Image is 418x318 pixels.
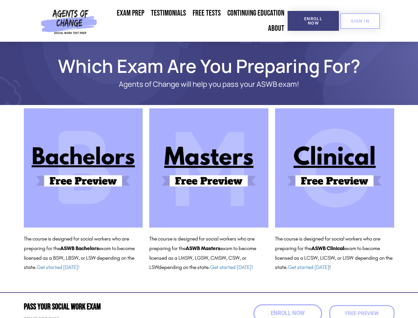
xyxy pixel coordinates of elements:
[24,303,206,311] h2: Pass Your Social Work Exam
[345,311,379,316] span: Free Preview
[275,234,394,272] p: The course is designed for social workers who are preparing for the exam to become licensed as a ...
[271,311,304,316] span: Enroll Now
[37,264,79,270] a: Get started [DATE]!
[114,6,148,21] a: Exam Prep
[224,6,288,21] a: Continuing Education
[149,234,268,272] p: The course is designed for social workers who are preparing for the exam to become licensed as a ...
[148,6,189,21] a: Testimonials
[100,6,288,36] nav: Menu
[210,264,253,270] a: Get started [DATE]!
[288,11,339,31] a: Enroll Now
[189,6,224,21] a: Free Tests
[159,264,253,270] span: depending on the state.
[311,245,344,251] b: ASWB Clinical
[60,245,99,251] b: ASWB Bachelors
[186,245,220,251] b: ASWB Masters
[340,13,380,29] a: SIGN IN
[288,264,329,270] a: Get started [DATE]
[24,234,143,272] p: The course is designed for social workers who are preparing for the exam to become licensed as a ...
[298,17,328,25] span: Enroll Now
[351,19,369,23] span: SIGN IN
[21,58,398,74] h1: Which Exam Are You Preparing For?
[47,80,371,88] p: Agents of Change will help you pass your ASWB exam!
[286,264,331,270] span: . !
[265,21,288,36] a: About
